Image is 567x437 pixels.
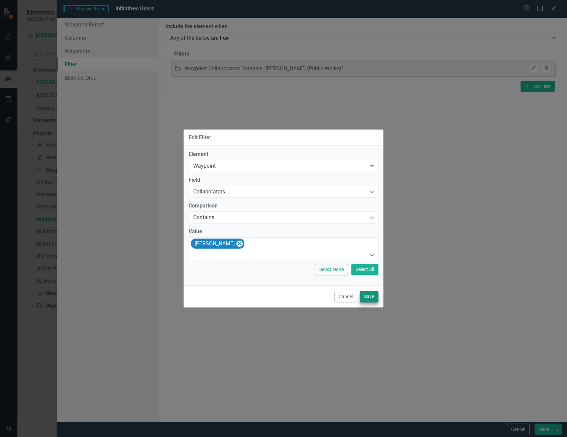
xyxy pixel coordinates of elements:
div: Collaborators [193,188,367,196]
button: Select None [315,264,348,275]
button: Select All [351,264,378,275]
div: Contains [193,213,367,221]
label: Element [189,151,378,158]
label: Field [189,176,378,184]
button: Cancel [334,291,357,302]
button: Save [360,291,378,302]
div: Waypoint [193,162,367,170]
div: [PERSON_NAME] [193,239,236,249]
label: Comparison [189,202,378,210]
div: Edit Filter [189,135,211,141]
div: Remove Marvin Negron [236,241,243,247]
label: Value [189,228,378,236]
